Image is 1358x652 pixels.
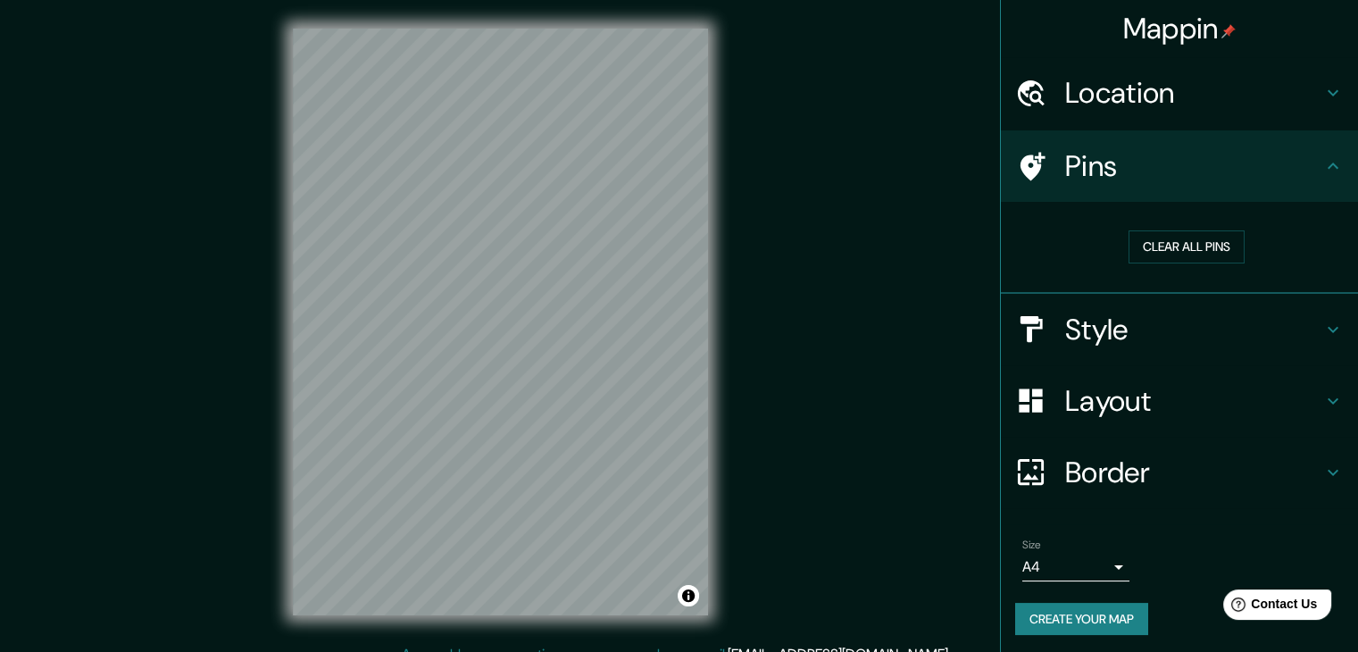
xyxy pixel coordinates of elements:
h4: Style [1065,312,1322,347]
h4: Pins [1065,148,1322,184]
h4: Border [1065,455,1322,490]
div: Border [1001,437,1358,508]
h4: Location [1065,75,1322,111]
div: Style [1001,294,1358,365]
button: Clear all pins [1129,230,1245,263]
canvas: Map [293,29,708,615]
h4: Mappin [1123,11,1237,46]
div: A4 [1022,553,1129,581]
div: Location [1001,57,1358,129]
img: pin-icon.png [1221,24,1236,38]
button: Toggle attribution [678,585,699,606]
div: Layout [1001,365,1358,437]
div: Pins [1001,130,1358,202]
button: Create your map [1015,603,1148,636]
h4: Layout [1065,383,1322,419]
label: Size [1022,537,1041,552]
iframe: Help widget launcher [1199,582,1338,632]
